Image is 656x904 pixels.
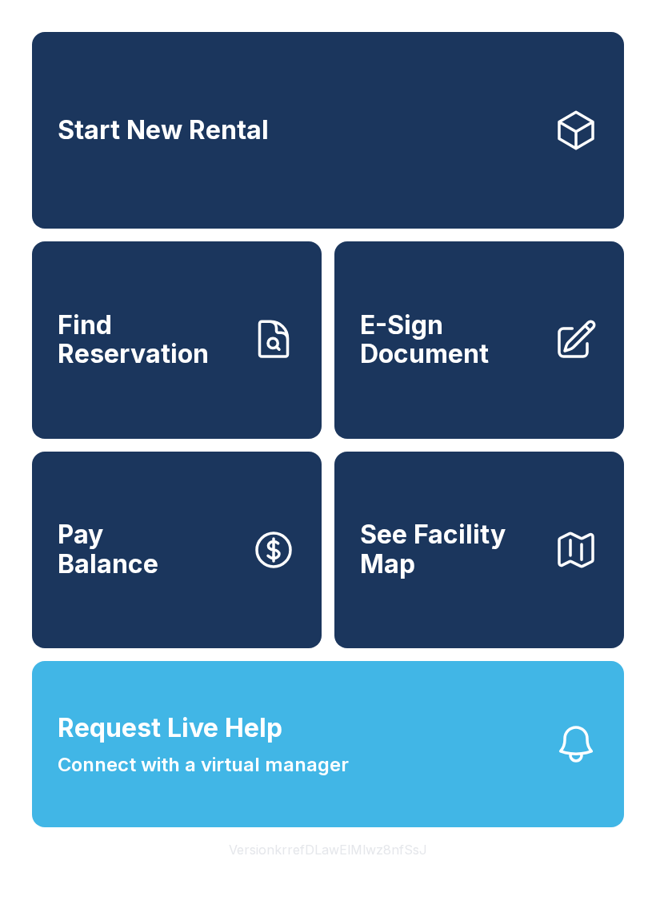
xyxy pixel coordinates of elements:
button: PayBalance [32,452,322,648]
span: See Facility Map [360,520,541,579]
a: Start New Rental [32,32,624,229]
span: Request Live Help [58,709,282,747]
span: E-Sign Document [360,311,541,369]
span: Start New Rental [58,116,269,145]
a: Find Reservation [32,241,322,438]
button: VersionkrrefDLawElMlwz8nfSsJ [216,827,440,872]
span: Find Reservation [58,311,238,369]
span: Pay Balance [58,520,158,579]
button: See Facility Map [334,452,624,648]
button: Request Live HelpConnect with a virtual manager [32,661,624,827]
span: Connect with a virtual manager [58,751,349,779]
a: E-Sign Document [334,241,624,438]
